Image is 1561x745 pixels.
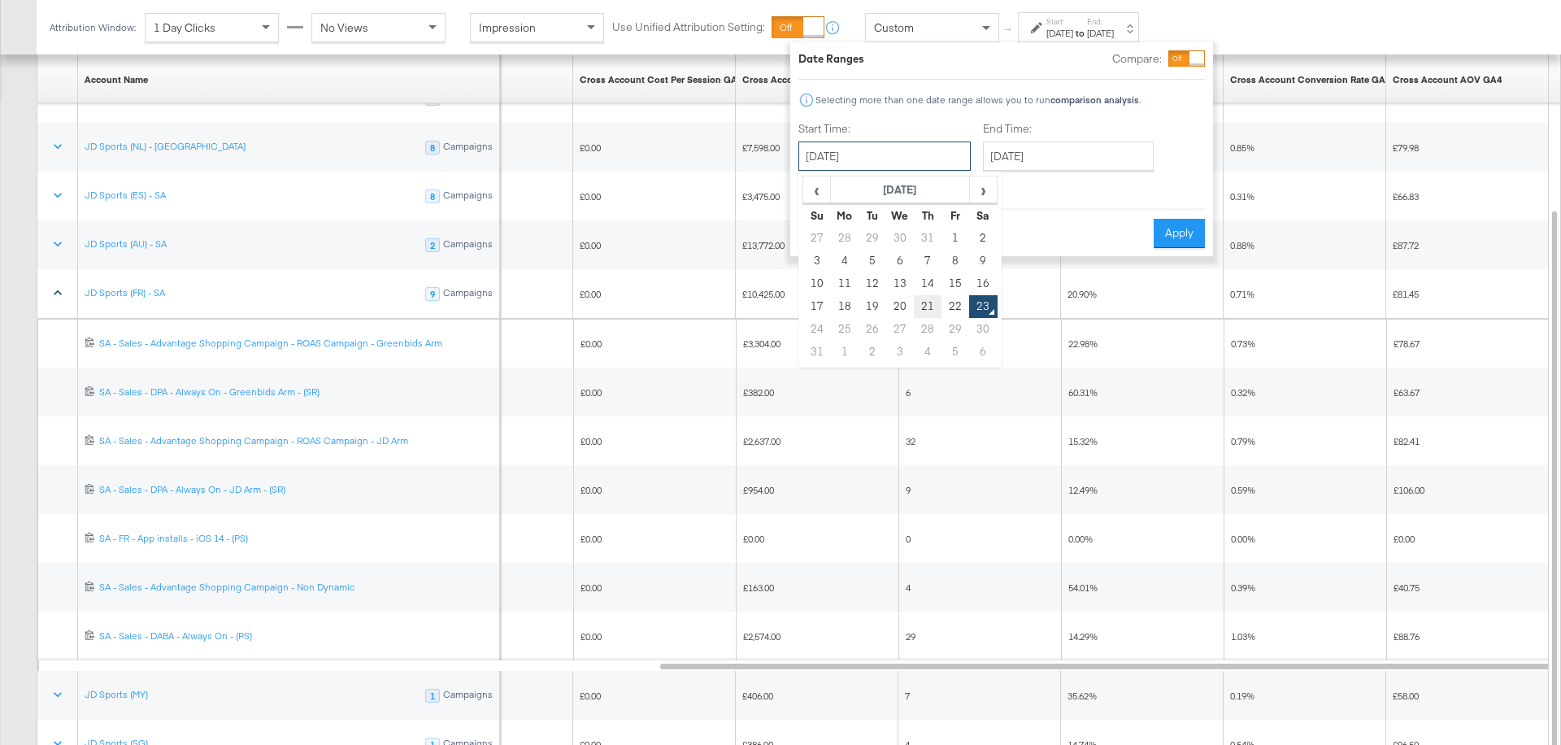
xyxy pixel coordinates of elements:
div: Campaigns [442,141,494,155]
span: › [971,177,996,202]
td: 29 [941,318,969,341]
td: 2 [859,341,886,364]
div: Selecting more than one date range allows you to run . [815,94,1141,106]
span: £0.00 [580,288,601,300]
span: 7 [905,690,910,702]
div: [DATE] [1046,27,1073,40]
span: £0.00 [580,630,602,643]
a: JD Sports (ES) - SA [85,189,166,202]
a: Cross Account Conversion rate GA4 [1230,73,1390,86]
td: 22 [941,295,969,318]
a: SA - FR - App installs - iOS 14 - (PS) [99,532,494,546]
div: 2 [425,238,440,253]
a: Your ad account name [85,73,148,86]
label: Start: [1046,16,1073,27]
span: 0.73% [1231,338,1255,350]
th: Su [803,204,831,227]
a: SA - Sales - DABA - Always On - (PS) [99,630,494,643]
td: 3 [803,250,831,272]
td: 6 [969,341,997,364]
div: Date Ranges [798,51,864,67]
td: 25 [831,318,859,341]
a: SA - Sales - DPA - Always On - JD Arm - (SR) [99,483,494,497]
td: 11 [831,272,859,295]
span: £3,475.00 [742,190,780,203]
strong: to [1073,27,1087,39]
span: £58.00 [1393,690,1419,702]
span: 0.71% [1230,288,1254,300]
label: Use Unified Attribution Setting: [612,20,765,35]
td: 31 [803,341,831,364]
span: 0.32% [1231,386,1255,399]
td: 2 [969,227,997,250]
span: £81.45 [1393,288,1419,300]
td: 4 [831,250,859,272]
span: £63.67 [1394,386,1420,399]
div: Campaigns [442,689,494,704]
span: 22.98% [1068,338,1098,350]
strong: comparison analysis [1050,94,1139,106]
td: 21 [914,295,941,318]
td: 17 [803,295,831,318]
span: £0.00 [580,435,602,447]
a: JD Sports (MY) [85,688,148,701]
span: 20.90% [1067,288,1097,300]
label: End Time: [983,121,1160,137]
span: 29 [906,630,915,643]
td: 14 [914,272,941,295]
span: £0.00 [580,239,601,251]
span: £0.00 [1394,533,1415,545]
span: 0.00% [1231,533,1255,545]
span: Custom [874,20,914,35]
td: 29 [859,227,886,250]
span: 1 Day Clicks [154,20,215,35]
th: Mo [831,204,859,227]
span: 0.85% [1230,142,1254,154]
button: Apply [1154,219,1205,248]
td: 30 [886,227,914,250]
td: 12 [859,272,886,295]
span: Impression [479,20,536,35]
div: Account Name [85,73,148,86]
span: £82.41 [1394,435,1420,447]
th: [DATE] [831,176,970,204]
td: 24 [803,318,831,341]
a: SA - Sales - DPA - Always On - Greenbids Arm - (SR) [99,386,494,399]
td: 31 [914,227,941,250]
td: 19 [859,295,886,318]
td: 18 [831,295,859,318]
span: 0.00% [1068,533,1093,545]
a: Cross Account AOV GA4 [1393,73,1502,86]
div: Attribution Window: [49,22,137,33]
a: SA - Sales - Advantage Shopping Campaign - ROAS Campaign - Greenbids Arm [99,337,494,351]
span: 15.32% [1068,435,1098,447]
span: £2,574.00 [743,630,780,643]
span: £0.00 [580,386,602,399]
a: JD Sports (AU) - SA [85,237,167,251]
span: £0.00 [580,142,601,154]
span: £0.00 [580,690,601,702]
span: £0.00 [580,484,602,496]
td: 4 [914,341,941,364]
span: £0.00 [743,533,764,545]
td: 26 [859,318,886,341]
span: £10,425.00 [742,288,785,300]
td: 5 [859,250,886,272]
span: 6 [906,386,911,399]
span: 0.31% [1230,190,1254,203]
a: SA - Sales - Advantage Shopping Campaign - Non Dynamic [99,581,494,595]
span: ‹ [804,177,829,202]
span: £0.00 [580,533,602,545]
div: 1 [425,689,440,704]
span: 14.29% [1068,630,1098,643]
span: £954.00 [743,484,774,496]
span: ↑ [1001,28,1016,33]
span: No Views [320,20,368,35]
span: 9 [906,484,911,496]
td: 10 [803,272,831,295]
td: 23 [969,295,997,318]
span: £0.00 [580,190,601,203]
div: Campaigns [442,238,494,253]
td: 20 [886,295,914,318]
